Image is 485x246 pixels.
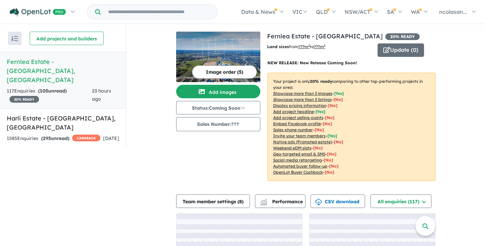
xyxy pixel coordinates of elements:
[316,109,325,114] span: [ Yes ]
[273,109,314,114] u: Add project headline
[273,97,332,102] u: Showcase more than 3 listings
[40,88,48,94] span: 105
[315,199,322,206] img: download icon
[273,170,323,175] u: OpenLot Buyer Cashback
[9,96,39,103] span: 20 % READY
[176,117,260,131] button: Sales Number:???
[267,43,373,50] p: from
[255,195,305,208] button: Performance
[38,88,67,94] strong: ( unread)
[273,139,332,144] u: Native ads (Promoted estate)
[7,135,100,143] div: 1585 Enquir ies
[439,8,467,15] span: ncolasan...
[7,57,119,84] h5: Fernlea Estate - [GEOGRAPHIC_DATA] , [GEOGRAPHIC_DATA]
[308,44,310,47] sup: 2
[261,199,303,205] span: Performance
[260,201,267,205] img: bar-chart.svg
[176,101,260,114] button: Status:Coming Soon
[324,44,325,47] sup: 2
[333,97,343,102] span: [ No ]
[273,127,313,132] u: Sales phone number
[72,135,100,141] span: CASHBACK
[273,103,326,108] u: Display pricing information
[323,121,332,126] span: [ No ]
[7,114,119,132] h5: Harli Estate - [GEOGRAPHIC_DATA] , [GEOGRAPHIC_DATA]
[385,33,420,40] span: 20 % READY
[334,91,344,96] span: [ Yes ]
[273,91,332,96] u: Showcase more than 3 images
[10,8,66,16] img: Openlot PRO Logo White
[92,88,111,102] span: 23 hours ago
[267,44,289,49] b: Land sizes
[41,135,69,141] strong: ( unread)
[314,44,325,49] u: ???m
[313,145,323,150] span: [No]
[370,195,431,208] button: All enquiries (117)
[176,85,260,98] button: Add images
[273,145,312,150] u: Weekend eDM slots
[273,151,325,156] u: Geo-targeted email & SMS
[260,199,266,203] img: line-chart.svg
[273,115,323,120] u: Add project selling-points
[11,36,18,41] img: sort.svg
[43,135,51,141] span: 295
[30,32,104,45] button: Add projects and builders
[176,32,260,82] img: Fernlea Estate - Clyde
[378,43,424,57] button: Update (0)
[325,115,334,120] span: [ No ]
[334,139,343,144] span: [No]
[273,157,322,163] u: Social media retargeting
[192,65,257,79] button: Image order (5)
[325,170,334,175] span: [No]
[239,199,242,205] span: 8
[176,195,250,208] button: Team member settings (8)
[273,121,321,126] u: Embed Facebook profile
[310,44,325,49] span: to
[267,73,435,181] p: Your project is only comparing to other top-performing projects in your area: - - - - - - - - - -...
[324,157,333,163] span: [No]
[273,133,326,138] u: Invite your team members
[327,151,336,156] span: [No]
[311,195,365,208] button: CSV download
[329,164,338,169] span: [No]
[328,103,337,108] span: [ No ]
[267,32,383,40] a: Fernlea Estate - [GEOGRAPHIC_DATA]
[298,44,310,49] u: ??? m
[7,87,92,103] div: 117 Enquir ies
[310,79,332,84] b: 20 % ready
[315,127,324,132] span: [ No ]
[102,5,216,19] input: Try estate name, suburb, builder or developer
[327,133,337,138] span: [ Yes ]
[103,135,119,141] span: [DATE]
[273,164,327,169] u: Automated buyer follow-up
[267,60,435,66] p: NEW RELEASE: New Release Coming Soon!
